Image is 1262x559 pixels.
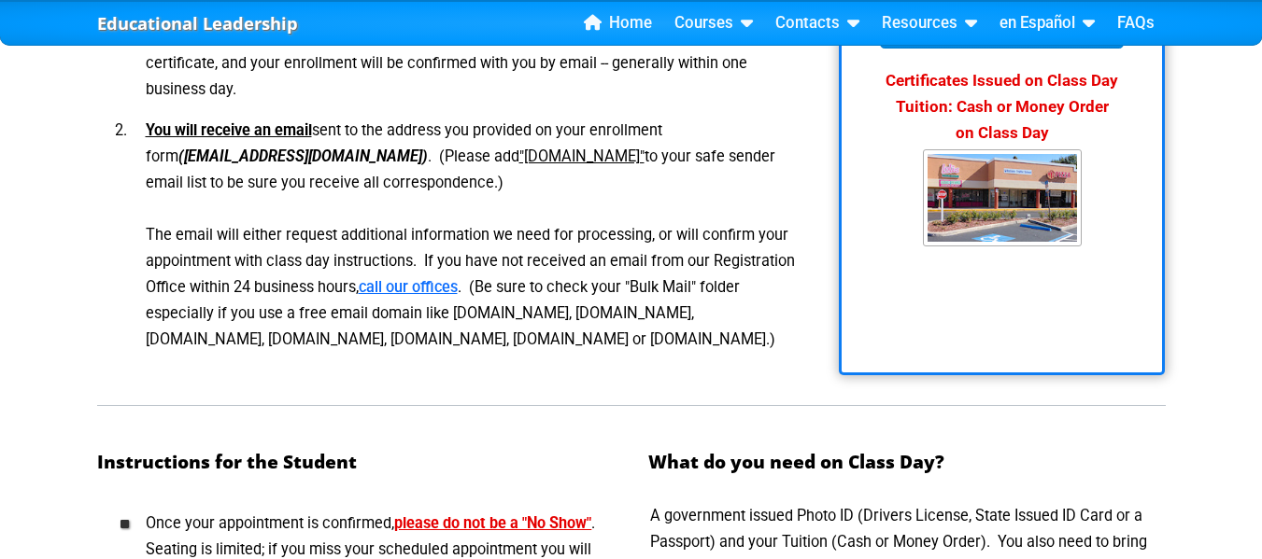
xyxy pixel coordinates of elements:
a: Home [576,9,659,37]
img: Tampa Traffic School [923,149,1082,246]
a: Educational Leadership [97,8,298,39]
strong: Certificates Issued on Class Day Tuition: Cash or Money Order on Class Day [886,71,1118,142]
a: en Español [992,9,1102,37]
a: Courses [667,9,760,37]
a: Resources [874,9,985,37]
u: "[DOMAIN_NAME]" [519,147,645,165]
u: You will receive an email [146,121,312,139]
h3: Instructions for the Student [97,436,615,488]
li: sent to the address you provided on your enrollment form . (Please add to your safe sender email ... [131,110,799,360]
h3: What do you need on Class Day? [648,436,1166,488]
u: please do not be a "No Show" [394,514,591,532]
a: Contacts [768,9,867,37]
a: call our offices [359,278,458,296]
a: FAQs [1110,9,1162,37]
em: ([EMAIL_ADDRESS][DOMAIN_NAME]) [178,147,428,165]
